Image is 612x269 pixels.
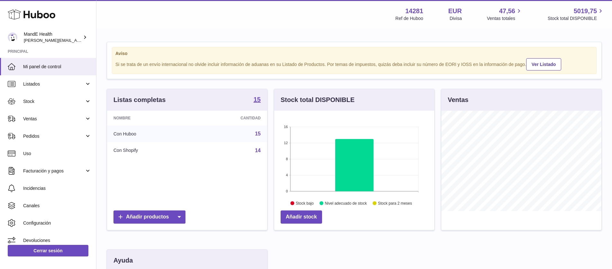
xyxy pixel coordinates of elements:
[487,15,523,22] span: Ventas totales
[23,116,85,122] span: Ventas
[574,7,597,15] span: 5019,75
[548,7,604,22] a: 5019,75 Stock total DISPONIBLE
[448,96,468,104] h3: Ventas
[378,201,412,206] text: Stock para 2 meses
[113,256,133,265] h3: Ayuda
[192,111,267,125] th: Cantidad
[24,31,82,43] div: MandE Health
[284,125,288,129] text: 16
[255,131,261,136] a: 15
[8,245,88,256] a: Cerrar sesión
[23,151,91,157] span: Uso
[107,125,192,142] td: Con Huboo
[448,7,462,15] strong: EUR
[23,168,85,174] span: Facturación y pagos
[286,189,288,193] text: 0
[526,58,561,70] a: Ver Listado
[23,81,85,87] span: Listados
[281,96,355,104] h3: Stock total DISPONIBLE
[325,201,367,206] text: Nivel adecuado de stock
[255,148,261,153] a: 14
[113,210,185,224] a: Añadir productos
[450,15,462,22] div: Divisa
[284,141,288,145] text: 12
[115,51,593,57] strong: Aviso
[23,203,91,209] span: Canales
[548,15,604,22] span: Stock total DISPONIBLE
[487,7,523,22] a: 47,56 Ventas totales
[395,15,423,22] div: Ref de Huboo
[107,111,192,125] th: Nombre
[23,64,91,70] span: Mi panel de control
[254,96,261,103] strong: 15
[499,7,515,15] span: 47,56
[23,185,91,191] span: Incidencias
[286,173,288,177] text: 4
[254,96,261,104] a: 15
[8,32,17,42] img: luis.mendieta@mandehealth.com
[23,133,85,139] span: Pedidos
[115,57,593,70] div: Si se trata de un envío internacional no olvide incluir información de aduanas en su Listado de P...
[23,98,85,105] span: Stock
[296,201,314,206] text: Stock bajo
[23,237,91,244] span: Devoluciones
[107,142,192,159] td: Con Shopify
[405,7,423,15] strong: 14281
[281,210,322,224] a: Añadir stock
[286,157,288,161] text: 8
[23,220,91,226] span: Configuración
[113,96,166,104] h3: Listas completas
[24,38,163,43] span: [PERSON_NAME][EMAIL_ADDRESS][PERSON_NAME][DOMAIN_NAME]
